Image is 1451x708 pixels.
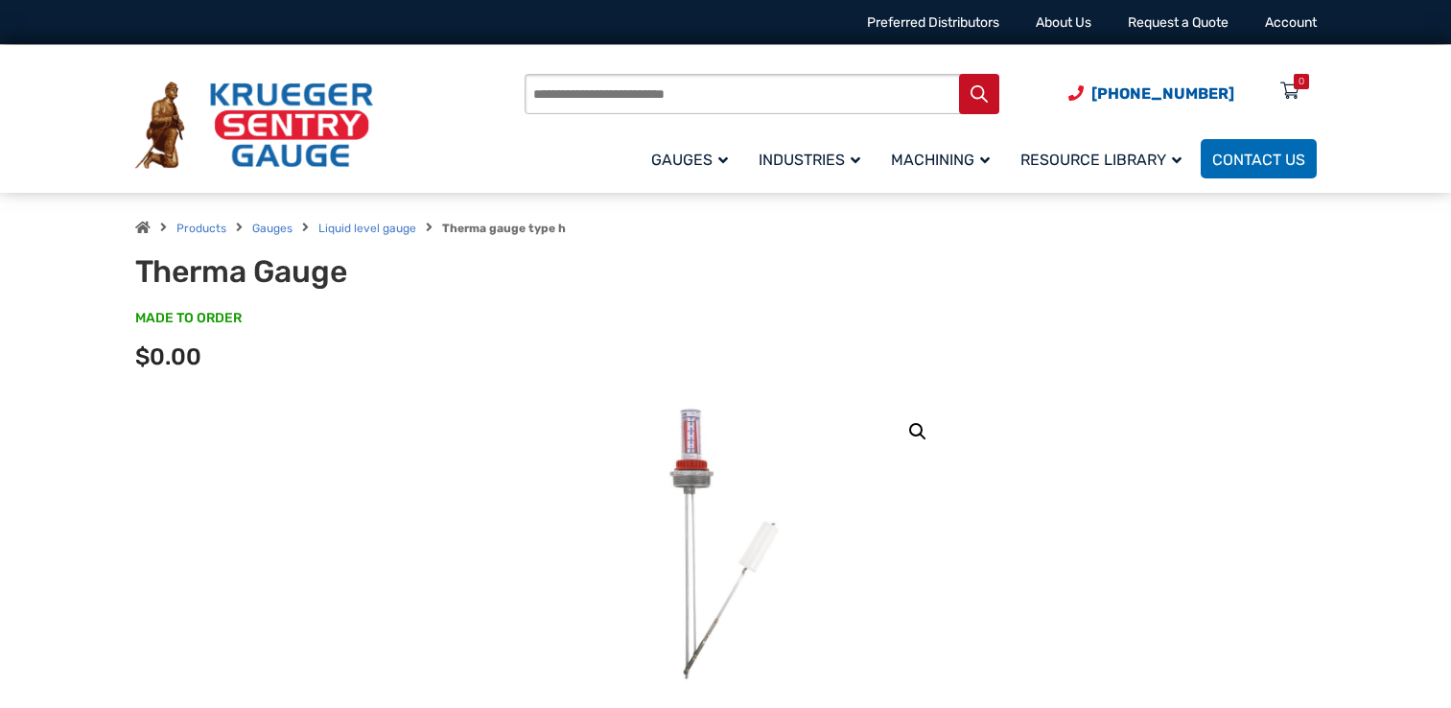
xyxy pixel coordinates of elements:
[651,151,728,169] span: Gauges
[135,343,201,370] span: $0.00
[1299,74,1304,89] div: 0
[318,222,416,235] a: Liquid level gauge
[135,82,373,170] img: Krueger Sentry Gauge
[1265,14,1317,31] a: Account
[442,222,566,235] strong: Therma gauge type h
[1091,84,1234,103] span: [PHONE_NUMBER]
[640,136,747,181] a: Gauges
[1020,151,1182,169] span: Resource Library
[1009,136,1201,181] a: Resource Library
[176,222,226,235] a: Products
[135,253,608,290] h1: Therma Gauge
[879,136,1009,181] a: Machining
[135,309,242,328] span: MADE TO ORDER
[1036,14,1091,31] a: About Us
[891,151,990,169] span: Machining
[1212,151,1305,169] span: Contact Us
[901,414,935,449] a: View full-screen image gallery
[867,14,999,31] a: Preferred Distributors
[747,136,879,181] a: Industries
[1068,82,1234,106] a: Phone Number (920) 434-8860
[1128,14,1229,31] a: Request a Quote
[252,222,293,235] a: Gauges
[759,151,860,169] span: Industries
[581,399,869,687] img: Therma Gauge
[1201,139,1317,178] a: Contact Us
